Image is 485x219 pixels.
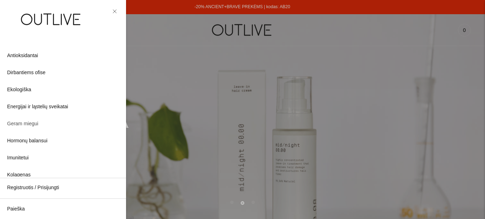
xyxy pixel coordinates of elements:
[7,171,31,179] span: Kolagenas
[7,120,38,128] span: Geram miegui
[7,154,29,162] span: Imunitetui
[7,103,68,111] span: Energijai ir ląstelių sveikatai
[7,137,48,145] span: Hormonų balansui
[7,7,96,32] img: OUTLIVE
[7,51,38,60] span: Antioksidantai
[7,86,31,94] span: Ekologiška
[7,69,45,77] span: Dirbantiems ofise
